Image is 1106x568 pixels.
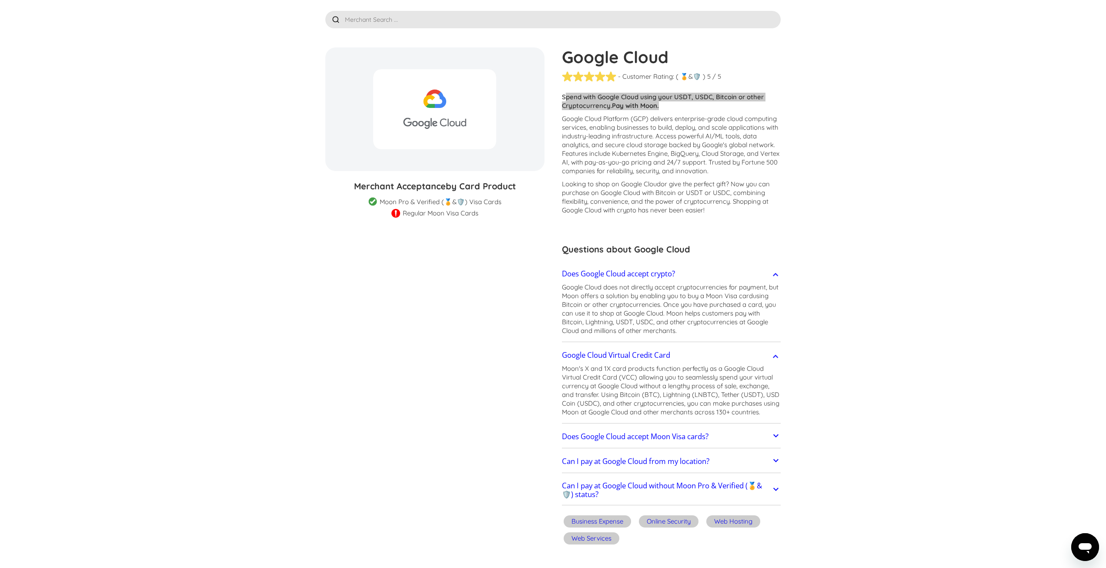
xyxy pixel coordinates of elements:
h2: Does Google Cloud accept Moon Visa cards? [562,432,708,441]
h3: Merchant Acceptance [325,180,545,193]
h3: Questions about Google Cloud [562,243,781,256]
a: Web Hosting [705,514,762,531]
div: ( [676,72,678,81]
p: Google Cloud Platform (GCP) delivers enterprise-grade cloud computing services, enabling business... [562,114,781,175]
div: Web Hosting [714,517,752,526]
div: 5 [707,72,711,81]
a: Can I pay at Google Cloud from my location? [562,453,781,471]
div: ) [703,72,705,81]
div: Online Security [647,517,691,526]
div: Web Services [571,534,611,543]
div: - Customer Rating: [618,72,674,81]
strong: Pay with Moon. [612,101,659,110]
p: Google Cloud does not directly accept cryptocurrencies for payment, but Moon offers a solution by... [562,283,781,335]
h1: Google Cloud [562,47,781,67]
span: or give the perfect gift [661,180,726,188]
h2: Does Google Cloud accept crypto? [562,269,675,278]
input: Merchant Search ... [325,11,781,28]
div: Regular Moon Visa Cards [403,209,478,218]
h2: Can I pay at Google Cloud from my location? [562,457,709,466]
h2: Can I pay at Google Cloud without Moon Pro & Verified (🏅&🛡️) status? [562,481,771,499]
a: Does Google Cloud accept Moon Visa cards? [562,427,781,446]
a: Online Security [637,514,700,531]
p: Moon's X and 1X card products function perfectly as a Google Cloud Virtual Credit Card (VCC) allo... [562,364,781,417]
a: Business Expense [562,514,633,531]
span: by Card Product [446,181,516,192]
a: Web Services [562,531,621,548]
div: / 5 [712,72,721,81]
div: Business Expense [571,517,623,526]
p: Looking to shop on Google Cloud ? Now you can purchase on Google Cloud with Bitcoin or USDT or US... [562,180,781,215]
a: Does Google Cloud accept crypto? [562,265,781,283]
h2: Google Cloud Virtual Credit Card [562,351,670,360]
a: Can I pay at Google Cloud without Moon Pro & Verified (🏅&🛡️) status? [562,477,781,503]
iframe: Кнопка запуска окна обмена сообщениями [1071,533,1099,561]
div: Moon Pro & Verified (🏅&🛡️) Visa Cards [380,198,501,206]
a: Google Cloud Virtual Credit Card [562,346,781,364]
div: 🏅&🛡️ [680,72,701,81]
p: Spend with Google Cloud using your USDT, USDC, Bitcoin or other Cryptocurrency. [562,93,781,110]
